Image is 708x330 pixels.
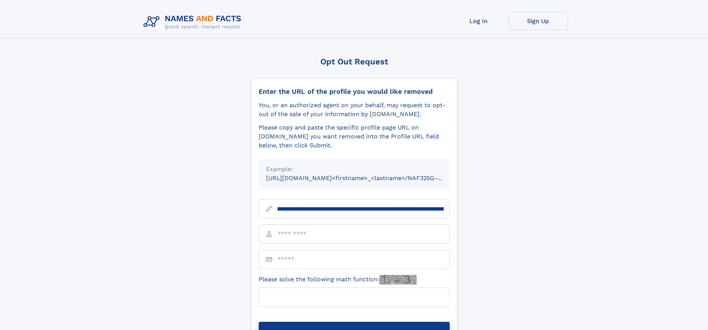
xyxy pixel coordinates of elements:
[259,101,450,119] div: You, or an authorized agent on your behalf, may request to opt-out of the sale of your informatio...
[251,57,458,66] div: Opt Out Request
[259,123,450,150] div: Please copy and paste the specific profile page URL on [DOMAIN_NAME] you want removed into the Pr...
[508,12,568,30] a: Sign Up
[259,87,450,96] div: Enter the URL of the profile you would like removed
[266,174,464,182] small: [URL][DOMAIN_NAME]<firstname>_<lastname>/NAF325G-xxxxxxxx
[259,275,417,285] label: Please solve the following math function:
[266,165,442,174] div: Example:
[140,12,248,32] img: Logo Names and Facts
[449,12,508,30] a: Log In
